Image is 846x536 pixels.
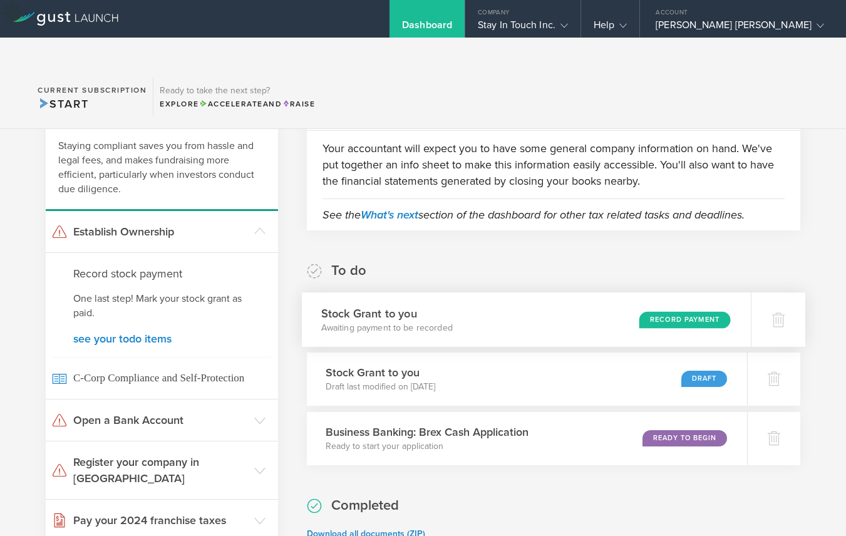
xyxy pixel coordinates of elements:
span: C-Corp Compliance and Self-Protection [52,357,272,399]
div: Dashboard [402,19,452,38]
h3: Open a Bank Account [73,412,248,428]
div: [PERSON_NAME] [PERSON_NAME] [656,19,824,38]
div: Help [594,19,627,38]
iframe: To enrich screen reader interactions, please activate Accessibility in Grammarly extension settings [783,476,846,536]
div: Draft [681,371,727,387]
div: Ready to Begin [642,430,727,446]
h3: Ready to take the next step? [160,86,315,95]
div: Business Banking: Brex Cash ApplicationReady to start your applicationReady to Begin [307,412,747,465]
h3: Stock Grant to you [326,364,435,381]
span: Accelerate [199,100,263,108]
a: see your todo items [73,333,250,344]
p: Ready to start your application [326,440,529,453]
h2: Current Subscription [38,86,147,94]
p: Draft last modified on [DATE] [326,381,435,393]
div: Stock Grant to youDraft last modified on [DATE]Draft [307,353,747,406]
p: Awaiting payment to be recorded [321,321,453,334]
em: See the section of the dashboard for other tax related tasks and deadlines. [322,208,745,222]
h2: Completed [331,497,399,515]
div: Ready to take the next step?ExploreAccelerateandRaise [153,77,321,116]
div: Chat Widget [783,476,846,536]
span: and [199,100,282,108]
div: Stay In Touch Inc. [478,19,568,38]
a: What's next [361,208,418,222]
h3: Pay your 2024 franchise taxes [73,512,248,528]
div: Stock Grant to youAwaiting payment to be recordedRecord Payment [302,292,751,347]
div: Staying compliant saves you from hassle and legal fees, and makes fundraising more efficient, par... [46,126,278,211]
h3: Stock Grant to you [321,305,453,322]
p: One last step! Mark your stock grant as paid. [73,292,250,321]
h4: Record stock payment [73,265,250,282]
h2: To do [331,262,366,280]
h3: Business Banking: Brex Cash Application [326,424,529,440]
p: Your accountant will expect you to have some general company information on hand. We've put toget... [322,140,785,189]
span: Raise [282,100,315,108]
div: Record Payment [639,311,731,328]
h3: Establish Ownership [73,224,248,240]
a: C-Corp Compliance and Self-Protection [46,357,278,399]
div: Explore [160,98,315,110]
h3: Register your company in [GEOGRAPHIC_DATA] [73,454,248,487]
span: Start [38,97,88,111]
